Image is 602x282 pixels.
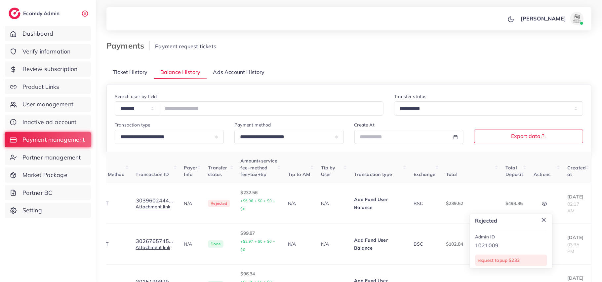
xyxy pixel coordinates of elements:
[136,171,169,177] span: Transaction ID
[474,129,583,143] button: Export data
[208,240,223,248] span: Done
[184,240,198,248] p: N/A
[5,44,91,59] a: Verify information
[22,47,71,56] span: Verify information
[321,240,343,248] p: N/A
[475,217,547,225] p: Rejected
[22,206,42,215] span: Setting
[288,240,310,248] p: N/A
[234,122,271,128] label: Payment method
[5,150,91,165] a: Partner management
[115,122,150,128] label: Transaction type
[22,65,78,73] span: Review subscription
[22,171,67,179] span: Market Package
[136,244,170,250] a: Attachment link
[22,189,53,197] span: Partner BC
[9,8,61,19] a: logoEcomdy Admin
[22,153,81,162] span: Partner management
[136,197,174,203] button: 3039602444...
[394,93,426,100] label: Transfer status
[106,41,150,51] h3: Payments
[414,241,435,247] div: BSC
[22,29,53,38] span: Dashboard
[208,200,230,207] span: Rejected
[136,204,170,210] a: Attachment link
[208,165,227,177] span: Transfer status
[241,189,277,213] p: $232.56
[5,167,91,183] a: Market Package
[517,12,586,25] a: [PERSON_NAME]avatar
[475,242,547,250] p: 1021009
[5,115,91,130] a: Inactive ad account
[9,8,20,19] img: logo
[567,274,586,282] p: [DATE]
[478,256,544,264] p: request topup $233
[446,171,458,177] span: Total
[241,198,275,211] small: +$6.96 + $0 + $0 + $0
[5,97,91,112] a: User management
[475,233,495,240] label: Admin ID
[136,238,174,244] button: 3026765745...
[521,15,566,22] p: [PERSON_NAME]
[505,199,523,207] p: $493.35
[321,199,343,207] p: N/A
[184,165,198,177] span: Payer Info
[241,239,275,252] small: +$2.97 + $0 + $0 + $0
[5,79,91,94] a: Product Links
[354,122,375,128] label: Create At
[567,201,579,214] span: 02:17 AM
[414,171,435,177] span: Exchange
[534,171,550,177] span: Actions
[354,195,403,211] p: Add Fund User Balance
[321,165,336,177] span: Tip by User
[5,61,91,77] a: Review subscription
[567,242,579,254] span: 03:35 PM
[23,10,61,17] h2: Ecomdy Admin
[5,185,91,200] a: Partner BC
[354,236,403,252] p: Add Fund User Balance
[414,200,435,207] div: BSC
[567,193,586,201] p: [DATE]
[160,68,200,76] span: Balance History
[155,43,216,50] span: Payment request tickets
[241,158,277,177] span: Amount+service fee+method fee+tax+tip
[446,240,495,248] p: $102.84
[22,118,77,126] span: Inactive ad account
[446,199,495,207] p: $239.52
[113,68,147,76] span: Ticket History
[5,132,91,147] a: Payment management
[5,203,91,218] a: Setting
[567,165,586,177] span: Created at
[213,68,265,76] span: Ads Account History
[184,199,198,207] p: N/A
[288,171,310,177] span: Tip to AM
[288,199,310,207] p: N/A
[22,83,60,91] span: Product Links
[511,133,546,139] span: Export data
[5,26,91,41] a: Dashboard
[115,93,157,100] label: Search user by field
[354,171,392,177] span: Transaction type
[570,12,583,25] img: avatar
[567,233,586,241] p: [DATE]
[22,135,85,144] span: Payment management
[505,165,523,177] span: Total Deposit
[241,229,277,254] p: $99.87
[22,100,73,109] span: User management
